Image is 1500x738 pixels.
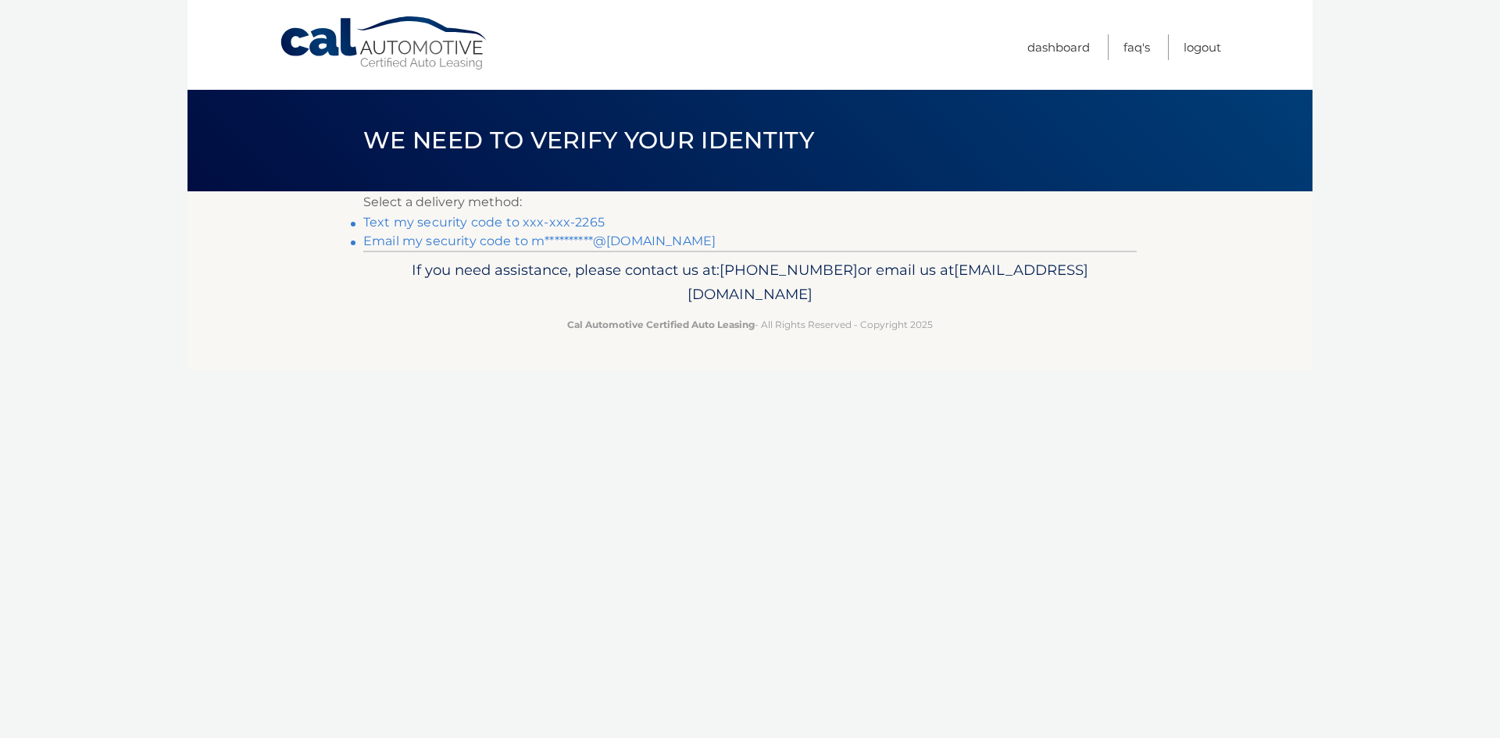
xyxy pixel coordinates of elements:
[373,316,1127,333] p: - All Rights Reserved - Copyright 2025
[1027,34,1090,60] a: Dashboard
[1184,34,1221,60] a: Logout
[363,191,1137,213] p: Select a delivery method:
[363,215,605,230] a: Text my security code to xxx-xxx-2265
[279,16,490,71] a: Cal Automotive
[720,261,858,279] span: [PHONE_NUMBER]
[373,258,1127,308] p: If you need assistance, please contact us at: or email us at
[567,319,755,330] strong: Cal Automotive Certified Auto Leasing
[1123,34,1150,60] a: FAQ's
[363,234,716,248] a: Email my security code to m**********@[DOMAIN_NAME]
[363,126,814,155] span: We need to verify your identity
